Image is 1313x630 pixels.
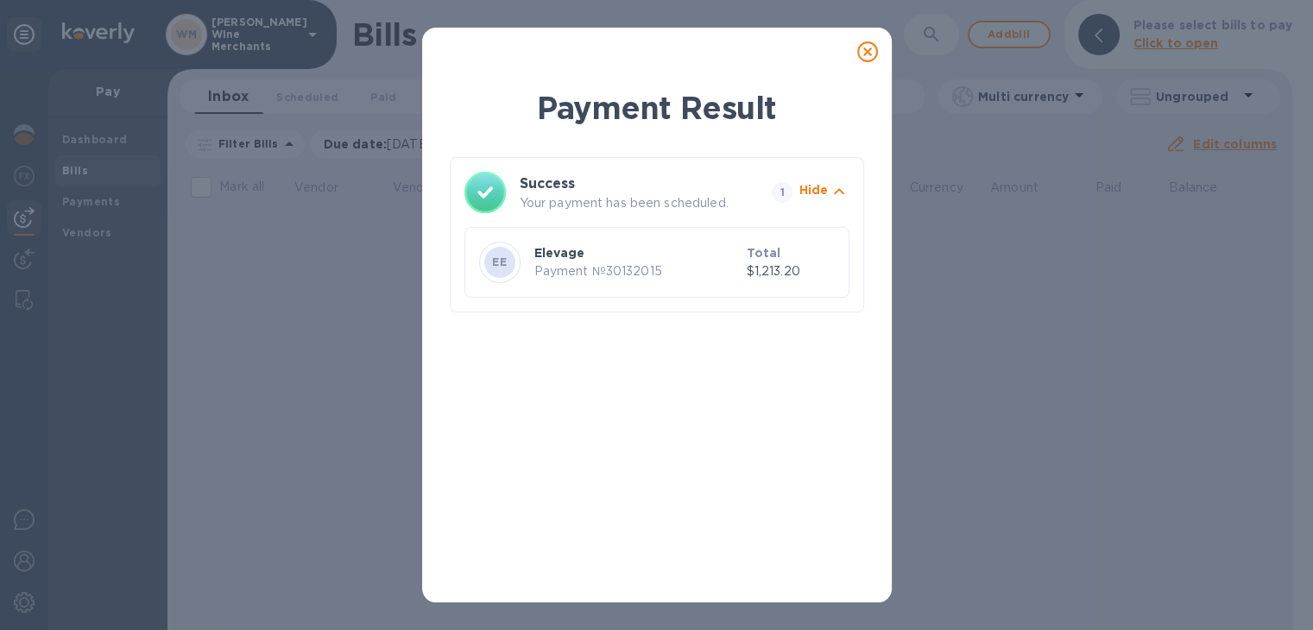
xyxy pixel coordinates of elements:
p: Elevage [534,244,740,261]
b: EE [492,255,507,268]
button: Hide [799,181,849,205]
h3: Success [520,173,741,194]
b: Total [747,246,781,260]
h1: Payment Result [450,86,864,129]
span: 1 [772,182,792,203]
p: Your payment has been scheduled. [520,194,765,212]
p: Hide [799,181,829,198]
p: $1,213.20 [747,262,835,280]
p: Payment № 30132015 [534,262,740,280]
